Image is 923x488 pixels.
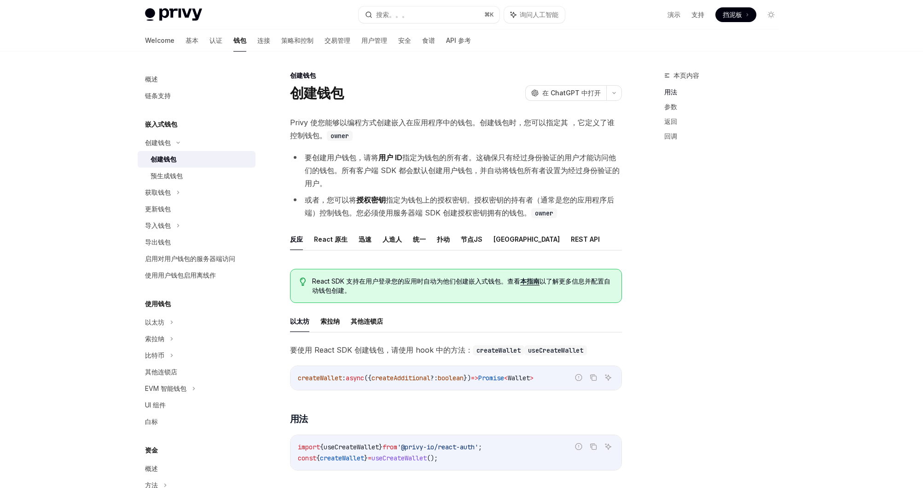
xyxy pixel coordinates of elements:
span: const [298,454,316,462]
font: 认证 [209,36,222,45]
strong: 授权密钥 [356,195,386,204]
span: 挡泥板 [723,10,742,19]
font: 安全 [398,36,411,45]
span: > [530,374,534,382]
a: 用户管理 [361,29,387,52]
span: useCreateWallet [372,454,427,462]
a: 更新钱包 [138,201,255,217]
button: 迅速 [359,228,372,250]
div: 搜索。。。 [376,9,408,20]
span: 在 ChatGPT 中打开 [542,88,601,98]
span: } [364,454,368,462]
font: 连接 [257,36,270,45]
a: 概述 [138,460,255,477]
font: 扑动 [437,234,450,245]
button: 报告错误的代码 [573,441,585,453]
span: Wallet [508,374,530,382]
a: 概述 [138,71,255,87]
span: ({ [364,374,372,382]
a: 其他连锁店 [138,364,255,380]
a: 策略和控制 [281,29,313,52]
font: Welcome [145,36,174,45]
button: REST API [571,228,600,250]
span: { [316,454,320,462]
h1: 创建钱包 [290,85,344,101]
button: [GEOGRAPHIC_DATA] [493,228,560,250]
div: 启用对用户钱包的服务器端访问 [145,253,235,264]
div: 比特币 [145,350,164,361]
font: 其他连锁店 [351,316,383,327]
button: 从代码块复制内容 [587,441,599,453]
font: 策略和控制 [281,36,313,45]
font: React 原生 [314,234,348,245]
font: 迅速 [359,234,372,245]
span: from [383,443,397,451]
div: 导入钱包 [145,220,171,231]
img: 灯光标志 [145,8,202,21]
span: ?: [430,374,438,382]
svg: 提示 [300,278,306,286]
button: 询问人工智能 [602,372,614,383]
a: 链条支持 [138,87,255,104]
li: 要创建用户钱包，请将 指定为钱包的所有者。这确保只有经过身份验证的用户才能访问他们的钱包。所有客户端 SDK 都会默认创建用户钱包，并自动将钱包所有者设置为经过身份验证的用户。 [290,151,622,190]
div: 导出钱包 [145,237,171,248]
a: 导出钱包 [138,234,255,250]
span: boolean [438,374,464,382]
font: 统一 [413,234,426,245]
button: 其他连锁店 [351,310,383,332]
div: 使用用户钱包启用离线作 [145,270,216,281]
span: (); [427,454,438,462]
a: 本指南 [520,277,540,285]
a: 食谱 [422,29,435,52]
code: owner [531,208,557,218]
strong: 用户 ID [378,153,402,162]
font: 人造人 [383,234,402,245]
code: useCreateWallet [524,345,587,355]
a: 创建钱包 [138,151,255,168]
div: 预生成钱包 [151,170,183,181]
div: EVM 智能钱包 [145,383,186,394]
span: import [298,443,320,451]
div: 获取钱包 [145,187,171,198]
a: 参数 [664,99,786,114]
span: '@privy-io/react-auth' [397,443,478,451]
button: 以太坊 [290,310,309,332]
div: 索拉纳 [145,333,164,344]
span: = [368,454,372,462]
font: 钱包 [233,36,246,45]
font: 要使用 React SDK 创建钱包，请使用 hook 中的方法： [290,345,473,354]
a: API 参考 [446,29,471,52]
button: 反应 [290,228,303,250]
h5: 资金 [145,445,158,456]
h5: 使用钱包 [145,298,171,309]
button: 询问人工智能 [504,6,565,23]
font: 交易管理 [325,36,350,45]
button: 索拉纳 [320,310,340,332]
div: 更新钱包 [145,203,171,215]
a: 演示 [668,10,680,19]
button: React 原生 [314,228,348,250]
div: 以太坊 [145,317,164,328]
font: 反应 [290,234,303,245]
font: 食谱 [422,36,435,45]
div: 概述 [145,463,158,474]
span: }) [464,374,471,382]
div: 链条支持 [145,90,171,101]
font: 节点JS [461,234,482,245]
a: 支持 [691,10,704,19]
font: 以太坊 [290,316,309,327]
a: 基本 [186,29,198,52]
a: 挡泥板 [715,7,756,22]
font: [GEOGRAPHIC_DATA] [493,234,560,245]
font: 或者，您可以将 指定为钱包上的授权密钥。授权密钥的持有者（通常是您的应用程序后端）控制钱包。您必须使用服务器端 SDK 创建授权密钥拥有的钱包。 [305,195,614,217]
div: 概述 [145,74,158,85]
a: 认证 [209,29,222,52]
a: Welcome [145,29,174,52]
button: 节点JS [461,228,482,250]
span: 询问人工智能 [520,10,558,19]
a: 连接 [257,29,270,52]
button: 报告错误的代码 [573,372,585,383]
a: 使用用户钱包启用离线作 [138,267,255,284]
button: 在 ChatGPT 中打开 [525,85,606,101]
div: UI 组件 [145,400,166,411]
